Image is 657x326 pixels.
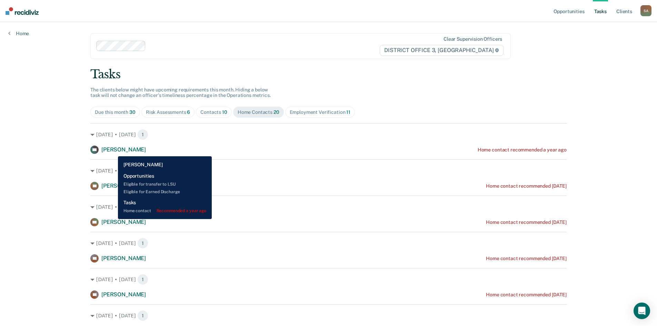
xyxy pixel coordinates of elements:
[486,256,567,261] div: Home contact recommended [DATE]
[444,36,502,42] div: Clear supervision officers
[101,219,146,225] span: [PERSON_NAME]
[90,274,567,285] div: [DATE] • [DATE] 1
[137,238,148,249] span: 1
[640,5,651,16] button: SA
[478,147,567,153] div: Home contact recommended a year ago
[137,274,148,285] span: 1
[101,291,146,298] span: [PERSON_NAME]
[6,7,39,15] img: Recidiviz
[238,109,279,115] div: Home Contacts
[101,146,146,153] span: [PERSON_NAME]
[640,5,651,16] div: S A
[634,303,650,319] div: Open Intercom Messenger
[8,30,29,37] a: Home
[187,109,190,115] span: 6
[95,109,136,115] div: Due this month
[200,109,227,115] div: Contacts
[90,238,567,249] div: [DATE] • [DATE] 1
[486,292,567,298] div: Home contact recommended [DATE]
[380,45,504,56] span: DISTRICT OFFICE 3, [GEOGRAPHIC_DATA]
[486,183,567,189] div: Home contact recommended [DATE]
[137,165,148,176] span: 1
[90,201,567,213] div: [DATE] • [DATE] 1
[137,129,148,140] span: 1
[101,182,146,189] span: [PERSON_NAME]
[90,87,271,98] span: The clients below might have upcoming requirements this month. Hiding a below task will not chang...
[346,109,350,115] span: 11
[90,165,567,176] div: [DATE] • [DATE] 1
[90,67,567,81] div: Tasks
[137,310,148,321] span: 1
[129,109,136,115] span: 30
[273,109,279,115] span: 20
[90,310,567,321] div: [DATE] • [DATE] 1
[290,109,350,115] div: Employment Verification
[222,109,227,115] span: 10
[101,255,146,261] span: [PERSON_NAME]
[137,201,148,213] span: 1
[90,129,567,140] div: [DATE] • [DATE] 1
[486,219,567,225] div: Home contact recommended [DATE]
[146,109,190,115] div: Risk Assessments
